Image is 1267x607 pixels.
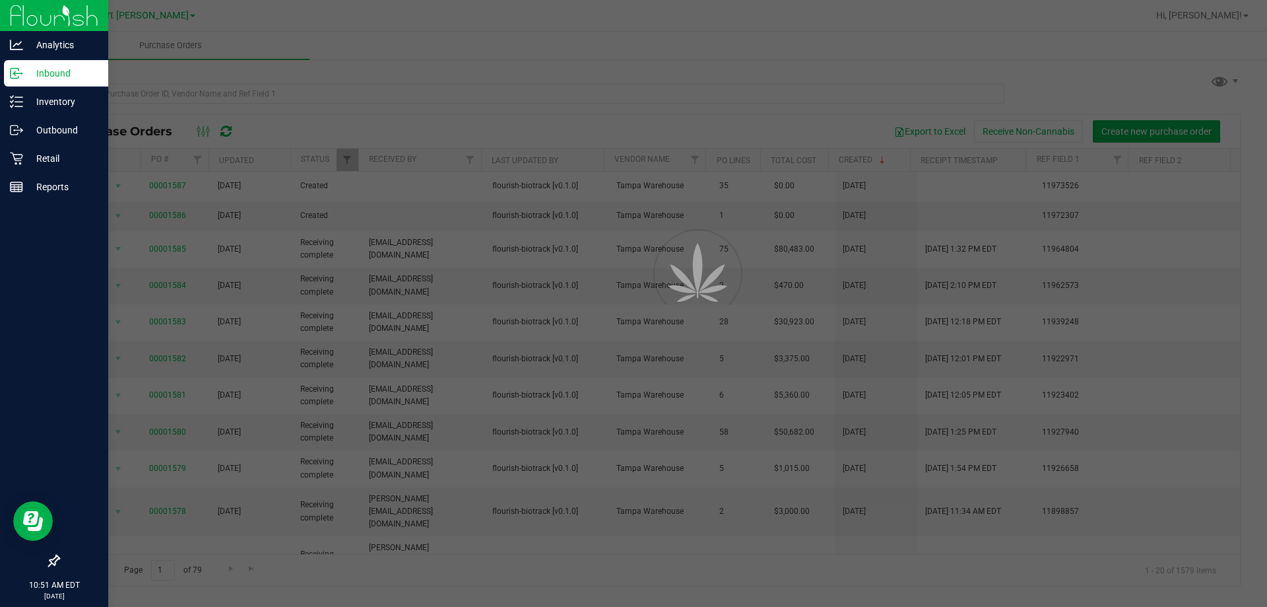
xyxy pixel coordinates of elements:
[23,151,102,166] p: Retail
[6,591,102,601] p: [DATE]
[10,152,23,165] inline-svg: Retail
[23,94,102,110] p: Inventory
[10,38,23,52] inline-svg: Analytics
[23,122,102,138] p: Outbound
[10,67,23,80] inline-svg: Inbound
[23,65,102,81] p: Inbound
[23,179,102,195] p: Reports
[10,124,23,137] inline-svg: Outbound
[10,95,23,108] inline-svg: Inventory
[6,579,102,591] p: 10:51 AM EDT
[10,180,23,194] inline-svg: Reports
[13,501,53,541] iframe: Resource center
[23,37,102,53] p: Analytics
